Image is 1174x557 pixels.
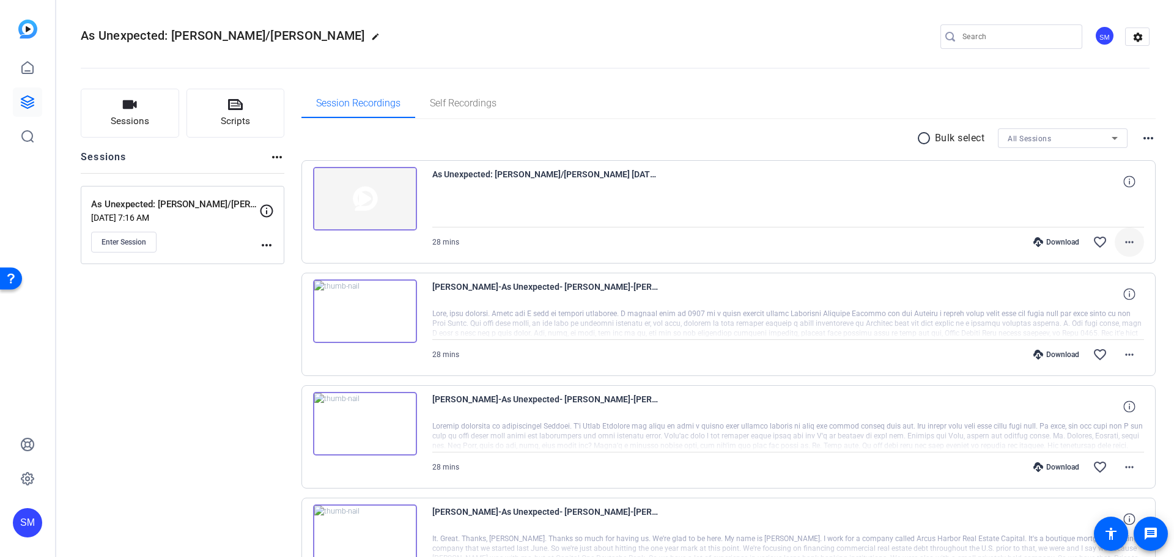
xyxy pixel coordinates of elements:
[102,237,146,247] span: Enter Session
[1126,28,1150,46] mat-icon: settings
[432,238,459,246] span: 28 mins
[432,167,659,196] span: As Unexpected: [PERSON_NAME]/[PERSON_NAME] [DATE]-composed-1748464439612
[371,32,386,47] mat-icon: edit
[91,232,157,253] button: Enter Session
[270,150,284,164] mat-icon: more_horiz
[1095,26,1115,46] div: SM
[430,98,497,108] span: Self Recordings
[1093,460,1107,474] mat-icon: favorite_border
[91,213,259,223] p: [DATE] 7:16 AM
[432,350,459,359] span: 28 mins
[432,392,659,421] span: [PERSON_NAME]-As Unexpected- [PERSON_NAME]-[PERSON_NAME] 5-28-25-1748464439090-webcam
[1143,526,1158,541] mat-icon: message
[18,20,37,39] img: blue-gradient.svg
[111,114,149,128] span: Sessions
[1027,462,1085,472] div: Download
[432,463,459,471] span: 28 mins
[1008,135,1051,143] span: All Sessions
[1122,460,1137,474] mat-icon: more_horiz
[1027,237,1085,247] div: Download
[1027,350,1085,360] div: Download
[81,89,179,138] button: Sessions
[81,28,365,43] span: As Unexpected: [PERSON_NAME]/[PERSON_NAME]
[313,167,417,231] img: thumb-nail
[1122,235,1137,249] mat-icon: more_horiz
[1095,26,1116,47] ngx-avatar: Scott Marshall
[316,98,401,108] span: Session Recordings
[259,238,274,253] mat-icon: more_horiz
[432,504,659,534] span: [PERSON_NAME]-As Unexpected- [PERSON_NAME]-[PERSON_NAME] 5-28-25-1748464439066-webcam
[1141,131,1156,146] mat-icon: more_horiz
[1093,347,1107,362] mat-icon: favorite_border
[432,279,659,309] span: [PERSON_NAME]-As Unexpected- [PERSON_NAME]-[PERSON_NAME] 5-28-25-1748464438806-webcam
[81,150,127,173] h2: Sessions
[221,114,250,128] span: Scripts
[935,131,985,146] p: Bulk select
[13,508,42,537] div: SM
[962,29,1072,44] input: Search
[186,89,285,138] button: Scripts
[1093,235,1107,249] mat-icon: favorite_border
[917,131,935,146] mat-icon: radio_button_unchecked
[313,392,417,456] img: thumb-nail
[1122,347,1137,362] mat-icon: more_horiz
[1104,526,1118,541] mat-icon: accessibility
[313,279,417,343] img: thumb-nail
[91,197,259,212] p: As Unexpected: [PERSON_NAME]/[PERSON_NAME] [DATE]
